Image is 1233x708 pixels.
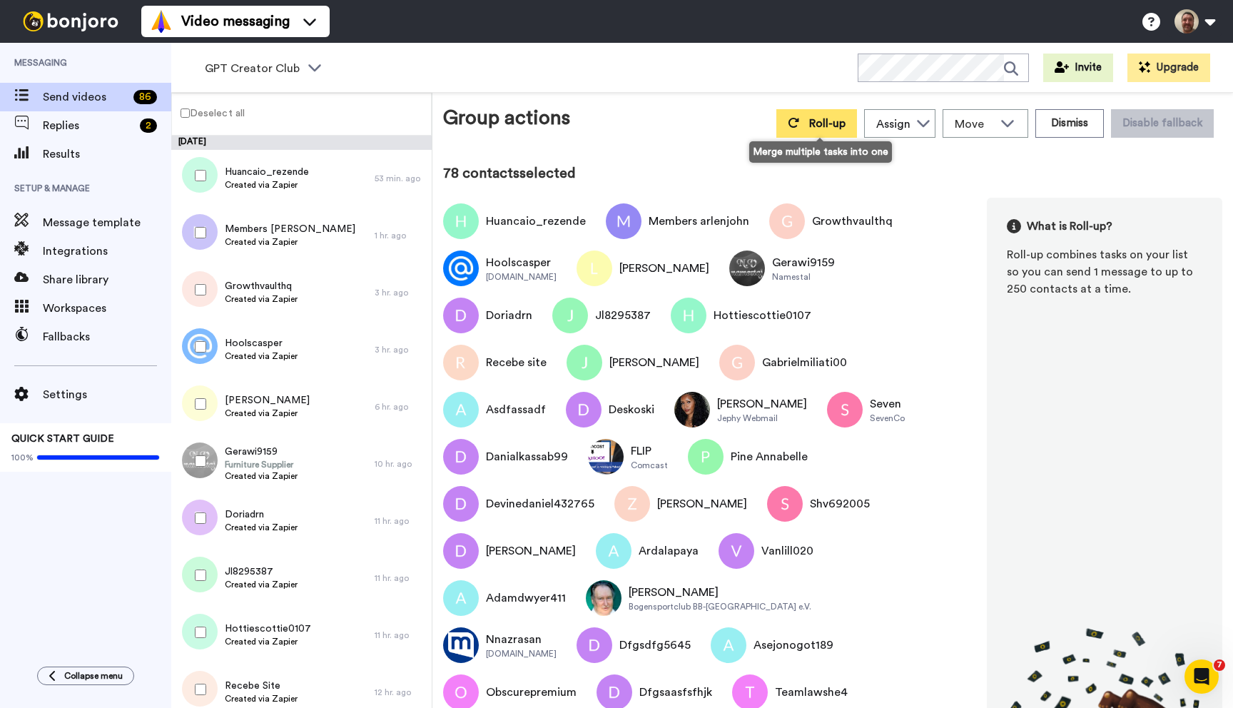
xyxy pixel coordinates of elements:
img: Image of Asejonogot189 [711,627,746,663]
input: Deselect all [181,108,190,118]
div: Seven [870,395,905,413]
img: Image of Growthvaulthq [769,203,805,239]
div: 3 hr. ago [375,287,425,298]
div: Assign [876,116,910,133]
div: 12 hr. ago [375,687,425,698]
div: Deskoski [609,401,654,418]
div: 78 contacts selected [443,163,1222,183]
img: Image of Lorrie [577,251,612,286]
img: Image of Zack [614,486,650,522]
span: 7 [1214,659,1225,671]
div: 1 hr. ago [375,230,425,241]
button: Upgrade [1127,54,1210,82]
span: Message template [43,214,171,231]
button: Collapse menu [37,667,134,685]
img: Image of Members arlenjohn [606,203,641,239]
div: Shv692005 [810,495,870,512]
img: vm-color.svg [150,10,173,33]
span: GPT Creator Club [205,60,300,77]
div: SevenCo [870,413,905,424]
img: Image of Recebe site [443,345,479,380]
img: Image of Pine Annabelle [688,439,724,475]
div: 10 hr. ago [375,458,425,470]
div: [DOMAIN_NAME] [486,271,557,283]
span: Created via Zapier [225,636,311,647]
span: Hoolscasper [225,336,298,350]
span: Video messaging [181,11,290,31]
div: [DATE] [171,136,432,150]
span: Hottiescottie0107 [225,622,311,636]
span: Roll-up [809,118,846,129]
span: Workspaces [43,300,171,317]
div: [DOMAIN_NAME] [486,648,557,659]
div: Namestal [772,271,835,283]
div: 6 hr. ago [375,401,425,413]
img: Image of Seven [827,392,863,428]
span: What is Roll-up? [1027,218,1112,235]
span: Growthvaulthq [225,279,298,293]
img: Image of Ardalapaya [596,533,631,569]
img: Image of Devinedaniel432765 [443,486,479,522]
div: 11 hr. ago [375,515,425,527]
div: Obscurepremium [486,684,577,701]
span: Share library [43,271,171,288]
div: 86 [133,90,157,104]
div: 3 hr. ago [375,344,425,355]
img: Image of Jhonzinho_sakana [567,345,602,380]
div: Group actions [443,103,570,138]
img: Image of Nnazrasan [443,627,479,663]
span: Huancaio_rezende [225,165,309,179]
div: Comcast [631,460,668,471]
div: [PERSON_NAME] [609,354,699,371]
label: Deselect all [172,104,245,121]
span: Integrations [43,243,171,260]
span: QUICK START GUIDE [11,434,114,444]
span: Created via Zapier [225,693,298,704]
img: Image of Jl8295387 [552,298,588,333]
img: Image of Shv692005 [767,486,803,522]
div: [PERSON_NAME] [629,584,811,601]
img: Image of Asdfassadf [443,392,479,428]
span: Send videos [43,88,128,106]
div: 2 [140,118,157,133]
span: Recebe Site [225,679,298,693]
span: Created via Zapier [225,350,298,362]
img: Image of Hoolscasper [443,251,479,286]
div: Gerawi9159 [772,254,835,271]
div: Doriadrn [486,307,532,324]
img: Image of Hottiescottie0107 [671,298,706,333]
img: Image of Adamdwyer411 [443,580,479,616]
div: Hoolscasper [486,254,557,271]
div: Asejonogot189 [753,637,833,654]
span: Furniture Supplier [225,459,298,470]
div: [PERSON_NAME] [717,395,807,413]
span: Created via Zapier [225,522,298,533]
span: Doriadrn [225,507,298,522]
div: 53 min. ago [375,173,425,184]
button: Invite [1043,54,1113,82]
img: Image of Vanlill020 [719,533,754,569]
div: Danialkassab99 [486,448,568,465]
div: Dfgsdfg5645 [619,637,691,654]
img: bj-logo-header-white.svg [17,11,124,31]
div: Asdfassadf [486,401,546,418]
div: Jephy Webmail [717,413,807,424]
button: Dismiss [1035,109,1104,138]
div: FLIP [631,442,668,460]
div: Hottiescottie0107 [714,307,811,324]
span: Replies [43,117,134,134]
span: Move [955,116,993,133]
img: Image of Doriadrn [443,298,479,333]
div: Devinedaniel432765 [486,495,594,512]
span: Collapse menu [64,670,123,682]
img: Image of Daniella sporer [674,392,710,428]
img: Image of Dfgsdfg5645 [577,627,612,663]
div: Jl8295387 [595,307,651,324]
div: Gabrielmiliati00 [762,354,847,371]
img: Image of Gerawi9159 [729,251,765,286]
span: Created via Zapier [225,236,355,248]
img: Image of FLIP [588,439,624,475]
span: [PERSON_NAME] [225,393,310,408]
img: Image of Huancaio_rezende [443,203,479,239]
